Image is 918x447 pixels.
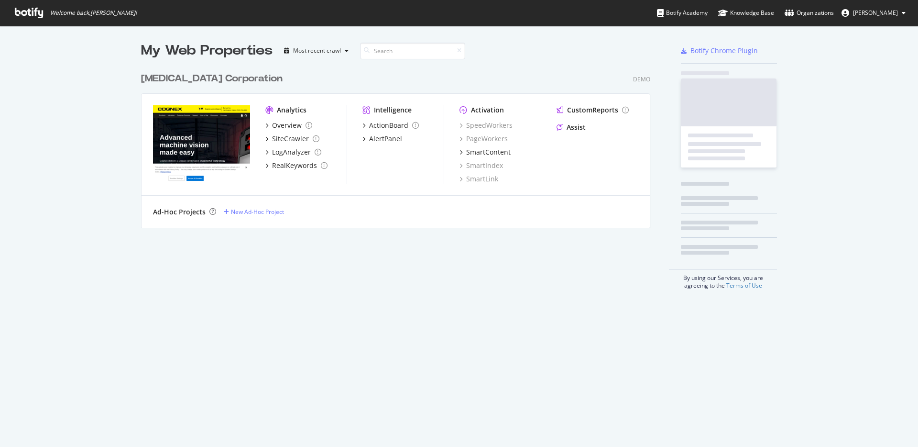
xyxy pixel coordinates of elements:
div: SiteCrawler [272,134,309,144]
a: New Ad-Hoc Project [224,208,284,216]
a: [MEDICAL_DATA] Corporation [141,72,286,86]
a: RealKeywords [265,161,328,170]
button: Most recent crawl [280,43,352,58]
div: SmartContent [466,147,511,157]
div: RealKeywords [272,161,317,170]
div: grid [141,60,658,228]
input: Search [360,43,465,59]
a: CustomReports [557,105,629,115]
div: Analytics [277,105,306,115]
a: SiteCrawler [265,134,319,144]
div: CustomReports [567,105,618,115]
div: Intelligence [374,105,412,115]
a: SmartLink [459,174,498,184]
div: ActionBoard [369,121,408,130]
div: LogAnalyzer [272,147,311,157]
span: Welcome back, [PERSON_NAME] ! [50,9,137,17]
a: PageWorkers [459,134,508,144]
div: Botify Chrome Plugin [690,46,758,56]
img: Cognex Corporation [153,105,250,183]
a: Botify Chrome Plugin [681,46,758,56]
a: Overview [265,121,312,130]
div: Knowledge Base [718,8,774,18]
div: Organizations [785,8,834,18]
a: ActionBoard [362,121,419,130]
span: Grizelle De Souza [853,9,898,17]
a: SmartIndex [459,161,503,170]
div: Botify Academy [657,8,708,18]
a: Terms of Use [726,281,762,290]
div: Ad-Hoc Projects [153,207,206,217]
div: By using our Services, you are agreeing to the [669,269,777,290]
a: SpeedWorkers [459,121,513,130]
a: AlertPanel [362,134,402,144]
div: Activation [471,105,504,115]
div: [MEDICAL_DATA] Corporation [141,72,283,86]
div: Demo [633,75,650,83]
a: SmartContent [459,147,511,157]
div: Overview [272,121,302,130]
div: AlertPanel [369,134,402,144]
a: Assist [557,123,586,132]
div: Assist [567,123,586,132]
div: My Web Properties [141,41,273,60]
div: Most recent crawl [293,48,341,54]
button: [PERSON_NAME] [834,5,913,21]
a: LogAnalyzer [265,147,321,157]
div: New Ad-Hoc Project [231,208,284,216]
